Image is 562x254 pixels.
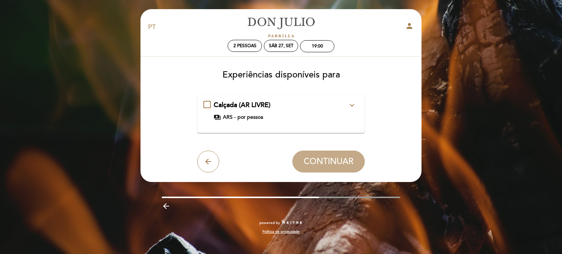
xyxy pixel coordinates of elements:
i: expand_more [348,101,356,110]
span: 2 pessoas [233,43,256,49]
span: payments [214,114,221,121]
span: ARS - [223,114,236,121]
md-checkbox: Calçada (AR LIVRE) expand_less Você está selecionando uma calçada (AR LIVRE) com mesas com toldo,... [203,101,359,121]
span: Calçada (AR LIVRE) [214,101,270,109]
div: Sáb 27, set [269,43,293,49]
i: person [405,22,414,30]
button: expand_more [345,101,359,110]
span: powered by [259,220,280,225]
i: arrow_backward [162,202,171,211]
span: por pessoa [237,114,263,121]
a: [PERSON_NAME] [235,17,327,37]
span: Experiências disponíveis para [222,69,340,80]
a: Política de privacidade [262,229,300,234]
button: person [405,22,414,33]
button: arrow_back [197,151,219,173]
i: arrow_back [204,157,213,166]
div: 19:00 [312,43,323,49]
img: MEITRE [282,221,303,225]
a: powered by [259,220,303,225]
span: CONTINUAR [304,156,353,167]
button: CONTINUAR [292,151,365,173]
